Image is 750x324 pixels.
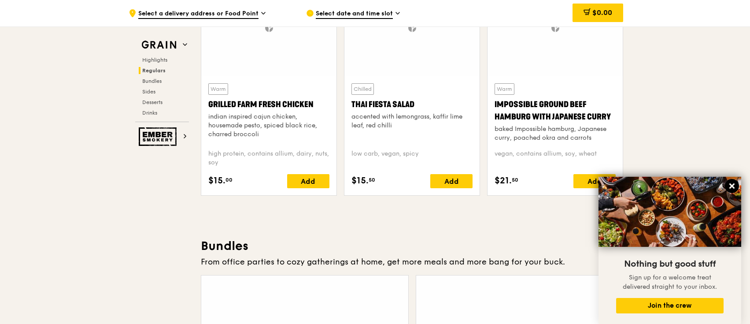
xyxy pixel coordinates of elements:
[208,98,329,111] div: Grilled Farm Fresh Chicken
[208,174,225,187] span: $15.
[430,174,473,188] div: Add
[495,83,514,95] div: Warm
[142,78,162,84] span: Bundles
[495,125,616,142] div: baked Impossible hamburg, Japanese curry, poached okra and carrots
[616,298,724,313] button: Join the crew
[139,37,179,53] img: Grain web logo
[573,174,616,188] div: Add
[142,89,155,95] span: Sides
[201,238,624,254] h3: Bundles
[351,174,369,187] span: $15.
[139,127,179,146] img: Ember Smokery web logo
[351,83,374,95] div: Chilled
[287,174,329,188] div: Add
[351,98,473,111] div: Thai Fiesta Salad
[142,99,163,105] span: Desserts
[623,274,717,290] span: Sign up for a welcome treat delivered straight to your inbox.
[599,177,741,247] img: DSC07876-Edit02-Large.jpeg
[725,179,739,193] button: Close
[201,256,624,268] div: From office parties to cozy gatherings at home, get more meals and more bang for your buck.
[138,9,259,19] span: Select a delivery address or Food Point
[495,174,512,187] span: $21.
[351,112,473,130] div: accented with lemongrass, kaffir lime leaf, red chilli
[225,176,233,183] span: 00
[369,176,375,183] span: 50
[208,149,329,167] div: high protein, contains allium, dairy, nuts, soy
[624,259,716,269] span: Nothing but good stuff
[208,83,228,95] div: Warm
[142,57,167,63] span: Highlights
[142,110,157,116] span: Drinks
[495,149,616,167] div: vegan, contains allium, soy, wheat
[495,98,616,123] div: Impossible Ground Beef Hamburg with Japanese Curry
[316,9,393,19] span: Select date and time slot
[208,112,329,139] div: indian inspired cajun chicken, housemade pesto, spiced black rice, charred broccoli
[351,149,473,167] div: low carb, vegan, spicy
[142,67,166,74] span: Regulars
[512,176,518,183] span: 50
[592,8,612,17] span: $0.00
